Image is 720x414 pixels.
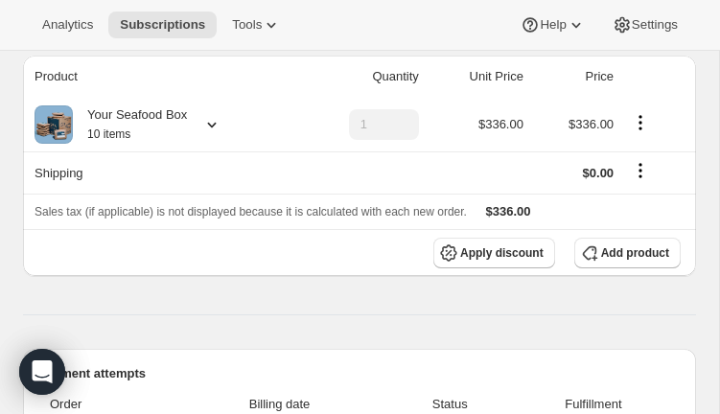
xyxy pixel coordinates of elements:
th: Product [23,56,294,98]
span: Billing date [176,395,382,414]
span: Add product [601,245,669,261]
span: Tools [232,17,262,33]
small: 10 items [87,127,130,141]
span: $0.00 [583,166,615,180]
th: Quantity [294,56,425,98]
th: Unit Price [425,56,529,98]
button: Analytics [31,11,105,38]
div: Open Intercom Messenger [19,349,65,395]
span: Analytics [42,17,93,33]
button: Shipping actions [625,160,656,181]
button: Apply discount [433,238,555,268]
button: Help [509,11,596,38]
span: Apply discount [460,245,544,261]
span: $336.00 [478,117,523,131]
span: Settings [632,17,678,33]
button: Tools [221,11,292,38]
button: Settings [601,11,689,38]
span: Fulfillment [518,395,669,414]
th: Price [529,56,619,98]
span: $336.00 [569,117,614,131]
h2: Payment attempts [38,364,681,383]
span: $336.00 [486,204,531,218]
button: Product actions [625,112,656,133]
span: Help [540,17,566,33]
div: Your Seafood Box [73,105,187,144]
img: product img [35,105,73,144]
span: Sales tax (if applicable) is not displayed because it is calculated with each new order. [35,205,467,218]
button: Subscriptions [108,11,217,38]
th: Shipping [23,151,294,194]
span: Subscriptions [120,17,205,33]
button: Add product [574,238,681,268]
span: Status [394,395,506,414]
